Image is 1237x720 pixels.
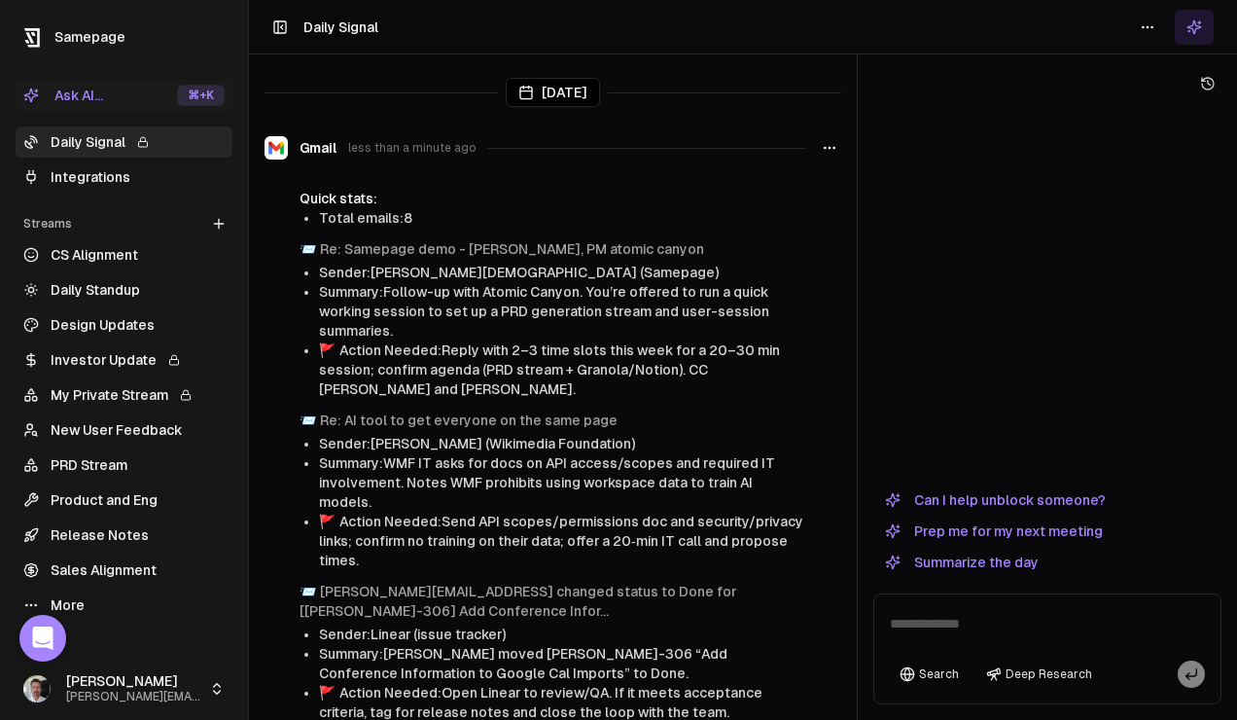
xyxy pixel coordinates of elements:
[319,434,806,453] li: Sender: [PERSON_NAME] (Wikimedia Foundation)
[265,136,288,160] img: Gmail
[23,675,51,702] img: _image
[19,615,66,662] div: Open Intercom Messenger
[177,85,225,106] div: ⌘ +K
[16,485,232,516] a: Product and Eng
[303,18,378,37] h1: Daily Signal
[890,661,969,688] button: Search
[300,584,316,599] span: envelope
[300,189,806,208] div: Quick stats:
[16,126,232,158] a: Daily Signal
[506,78,600,107] div: [DATE]
[16,162,232,193] a: Integrations
[16,239,232,270] a: CS Alignment
[319,514,336,529] span: flag
[873,551,1050,574] button: Summarize the day
[16,590,232,621] a: More
[319,453,806,512] li: Summary: WMF IT asks for docs on API access/scopes and required IT involvement. Notes WMF prohibi...
[54,29,125,45] span: Samepage
[23,86,103,105] div: Ask AI...
[300,138,336,158] span: Gmail
[300,413,316,428] span: envelope
[16,414,232,446] a: New User Feedback
[16,80,232,111] button: Ask AI...⌘+K
[16,274,232,306] a: Daily Standup
[16,344,232,376] a: Investor Update
[319,625,806,644] li: Sender: Linear (issue tracker)
[873,520,1114,543] button: Prep me for my next meeting
[319,208,806,228] li: Total emails: 8
[976,661,1102,688] button: Deep Research
[320,413,618,428] a: Re: AI tool to get everyone on the same page
[16,379,232,411] a: My Private Stream
[16,666,232,712] button: [PERSON_NAME][PERSON_NAME][EMAIL_ADDRESS]
[320,241,704,257] a: Re: Samepage demo - [PERSON_NAME], PM atomic canyon
[319,282,806,341] li: Summary: Follow-up with Atomic Canyon. You’re offered to run a quick working session to set up a ...
[873,488,1117,512] button: Can I help unblock someone?
[66,673,201,691] span: [PERSON_NAME]
[319,342,336,358] span: flag
[319,644,806,683] li: Summary: [PERSON_NAME] moved [PERSON_NAME]-306 “Add Conference Information to Google Cal Imports”...
[300,584,736,619] a: [PERSON_NAME][EMAIL_ADDRESS] changed status to Done for [[PERSON_NAME]-306] Add Conference Infor...
[319,512,806,570] li: Action Needed: Send API scopes/permissions doc and security/privacy links; confirm no training on...
[16,555,232,586] a: Sales Alignment
[66,690,201,704] span: [PERSON_NAME][EMAIL_ADDRESS]
[319,341,806,399] li: Action Needed: Reply with 2–3 time slots this week for a 20–30 min session; confirm agenda (PRD s...
[16,520,232,551] a: Release Notes
[319,263,806,282] li: Sender: [PERSON_NAME][DEMOGRAPHIC_DATA] (Samepage)
[16,309,232,341] a: Design Updates
[348,140,477,156] span: less than a minute ago
[300,241,316,257] span: envelope
[16,450,232,481] a: PRD Stream
[319,685,336,701] span: flag
[16,208,232,239] div: Streams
